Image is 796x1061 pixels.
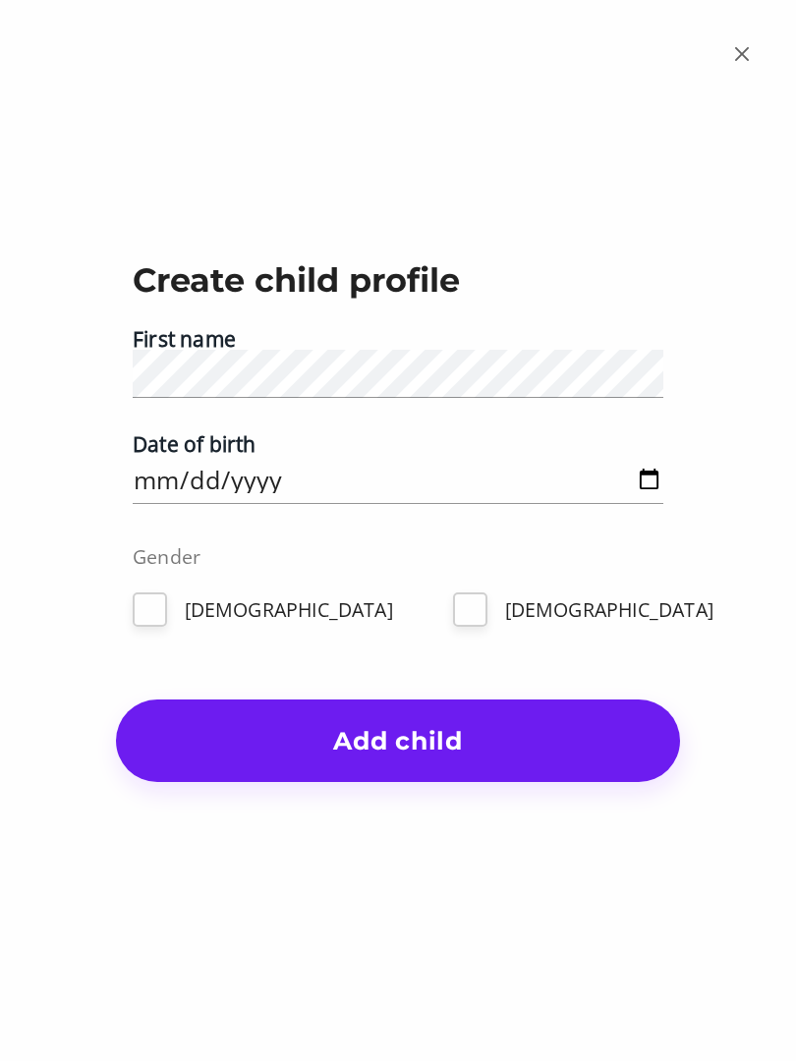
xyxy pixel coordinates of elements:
p: [DEMOGRAPHIC_DATA] [505,595,713,624]
span: Add child [116,719,680,762]
div: Create child profile [116,259,680,300]
p: [DEMOGRAPHIC_DATA] [185,595,393,624]
button: Add child [116,699,680,782]
label: First name [133,329,236,350]
label: Gender [133,547,663,567]
label: Date of birth [133,434,256,455]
